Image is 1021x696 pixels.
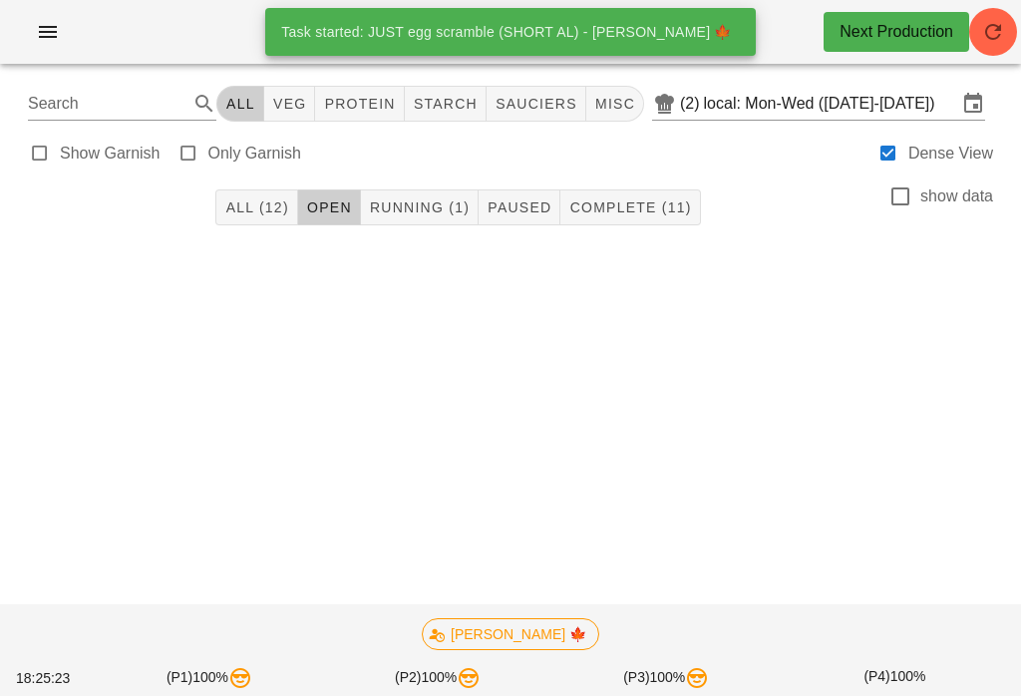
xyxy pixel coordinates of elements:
span: Running (1) [369,199,470,215]
label: Dense View [908,144,993,164]
button: All [216,86,264,122]
button: Complete (11) [560,189,700,225]
span: Complete (11) [568,199,691,215]
button: sauciers [487,86,586,122]
label: Show Garnish [60,144,161,164]
button: Paused [479,189,560,225]
label: Only Garnish [208,144,301,164]
button: Running (1) [361,189,479,225]
button: All (12) [215,189,297,225]
span: All [225,96,255,112]
div: Next Production [840,20,953,44]
div: (2) [680,94,704,114]
button: veg [264,86,316,122]
span: All (12) [224,199,288,215]
button: misc [586,86,644,122]
span: veg [272,96,307,112]
span: Paused [487,199,551,215]
span: protein [323,96,395,112]
span: misc [594,96,635,112]
label: show data [920,186,993,206]
span: sauciers [495,96,577,112]
span: starch [413,96,478,112]
span: Open [306,199,352,215]
button: protein [315,86,404,122]
button: starch [405,86,487,122]
button: Open [298,189,361,225]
